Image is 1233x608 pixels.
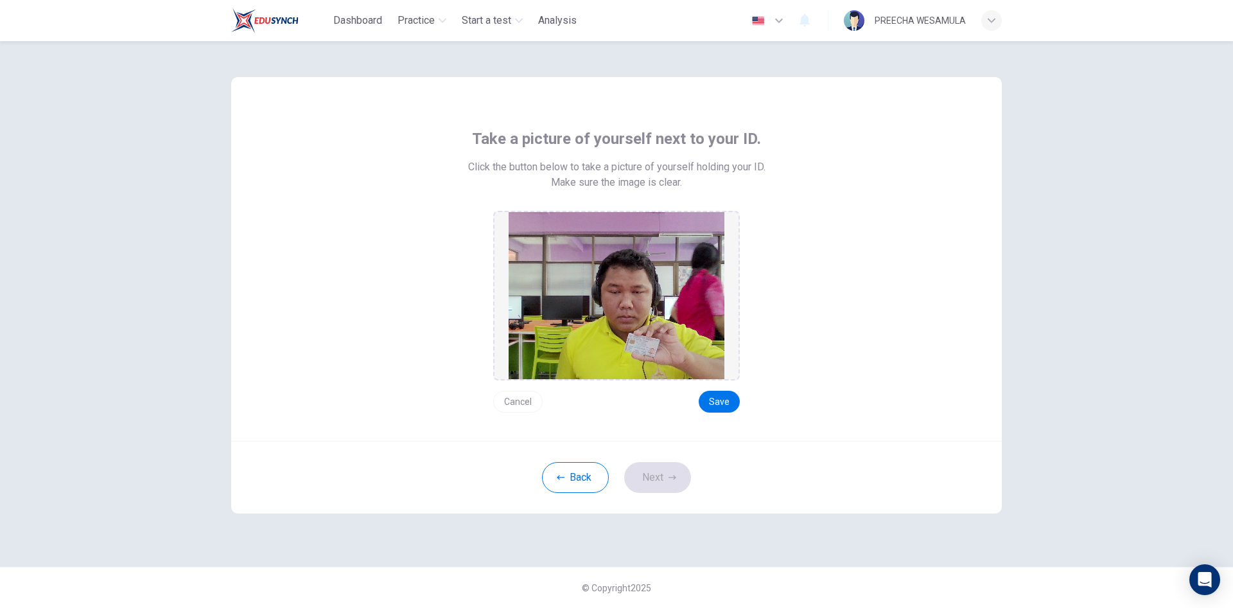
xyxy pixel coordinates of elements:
span: Make sure the image is clear. [551,175,682,190]
img: Profile picture [844,10,864,31]
button: Save [699,391,740,413]
a: Train Test logo [231,8,328,33]
button: Start a test [457,9,528,32]
button: Dashboard [328,9,387,32]
span: Start a test [462,13,511,28]
span: Dashboard [333,13,382,28]
span: Take a picture of yourself next to your ID. [472,129,761,149]
img: en [750,16,766,26]
span: Click the button below to take a picture of yourself holding your ID. [468,159,765,175]
div: PREECHA WESAMULA [875,13,966,28]
button: Back [542,462,609,493]
button: Cancel [493,391,543,413]
img: Train Test logo [231,8,299,33]
button: Analysis [533,9,582,32]
button: Practice [392,9,451,32]
span: © Copyright 2025 [582,583,651,593]
span: Practice [398,13,435,28]
div: Open Intercom Messenger [1189,564,1220,595]
img: preview screemshot [509,212,724,379]
span: Analysis [538,13,577,28]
